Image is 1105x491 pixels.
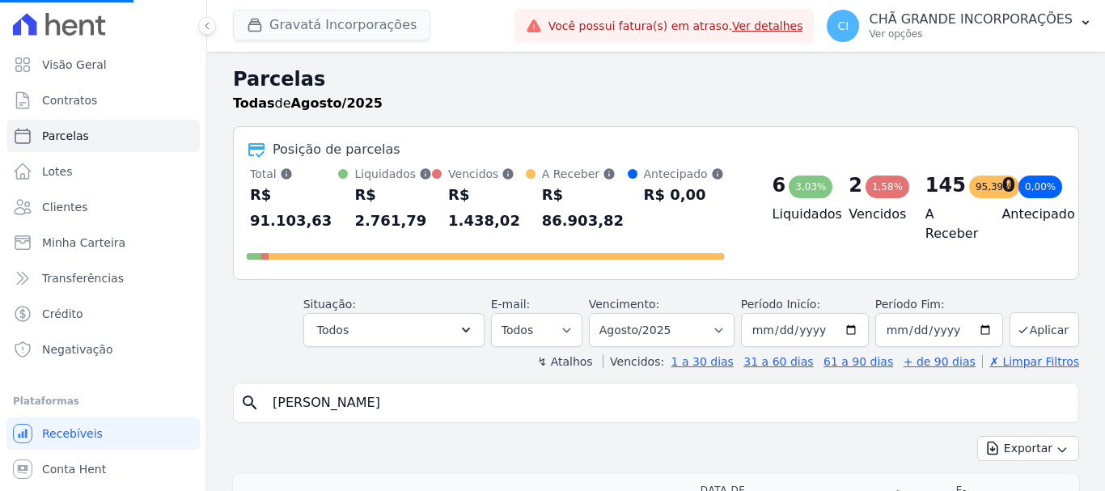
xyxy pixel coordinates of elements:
div: 2 [849,172,862,198]
div: R$ 91.103,63 [250,182,338,234]
a: Recebíveis [6,417,200,450]
label: ↯ Atalhos [537,355,592,368]
a: Parcelas [6,120,200,152]
span: Contratos [42,92,97,108]
a: Ver detalhes [732,19,803,32]
label: Período Inicío: [741,298,820,311]
p: de [233,94,383,113]
button: CI CHÃ GRANDE INCORPORAÇÕES Ver opções [814,3,1105,49]
input: Buscar por nome do lote ou do cliente [263,387,1072,419]
span: Todos [317,320,349,340]
div: R$ 2.761,79 [354,182,432,234]
i: search [240,393,260,413]
div: Plataformas [13,392,193,411]
h4: Liquidados [773,205,823,224]
a: Minha Carteira [6,226,200,259]
div: R$ 1.438,02 [448,182,526,234]
label: E-mail: [491,298,531,311]
strong: Agosto/2025 [291,95,383,111]
span: Clientes [42,199,87,215]
div: 3,03% [789,176,832,198]
h2: Parcelas [233,65,1079,94]
a: 31 a 60 dias [743,355,813,368]
span: Negativação [42,341,113,358]
div: Antecipado [644,166,724,182]
span: Recebíveis [42,425,103,442]
a: ✗ Limpar Filtros [982,355,1079,368]
div: A Receber [542,166,628,182]
span: Lotes [42,163,73,180]
a: Visão Geral [6,49,200,81]
a: Crédito [6,298,200,330]
a: Transferências [6,262,200,294]
div: 0 [1001,172,1015,198]
a: 1 a 30 dias [671,355,734,368]
div: 95,39% [969,176,1019,198]
span: Parcelas [42,128,89,144]
a: Negativação [6,333,200,366]
button: Exportar [977,436,1079,461]
h4: Vencidos [849,205,900,224]
a: Contratos [6,84,200,116]
div: 1,58% [866,176,909,198]
label: Vencimento: [589,298,659,311]
label: Vencidos: [603,355,664,368]
label: Período Fim: [875,296,1003,313]
span: Conta Hent [42,461,106,477]
div: Vencidos [448,166,526,182]
span: Crédito [42,306,83,322]
div: 0,00% [1018,176,1062,198]
div: 145 [925,172,966,198]
div: Liquidados [354,166,432,182]
div: 6 [773,172,786,198]
button: Gravatá Incorporações [233,10,430,40]
span: Você possui fatura(s) em atraso. [548,18,803,35]
p: Ver opções [869,28,1073,40]
label: Situação: [303,298,356,311]
div: Posição de parcelas [273,140,400,159]
a: Lotes [6,155,200,188]
div: R$ 86.903,82 [542,182,628,234]
button: Todos [303,313,485,347]
h4: Antecipado [1001,205,1052,224]
span: Visão Geral [42,57,107,73]
p: CHÃ GRANDE INCORPORAÇÕES [869,11,1073,28]
span: Transferências [42,270,124,286]
a: Clientes [6,191,200,223]
a: Conta Hent [6,453,200,485]
strong: Todas [233,95,275,111]
a: 61 a 90 dias [823,355,893,368]
span: CI [838,20,849,32]
div: Total [250,166,338,182]
button: Aplicar [1010,312,1079,347]
h4: A Receber [925,205,976,243]
div: R$ 0,00 [644,182,724,208]
span: Minha Carteira [42,235,125,251]
a: + de 90 dias [904,355,976,368]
